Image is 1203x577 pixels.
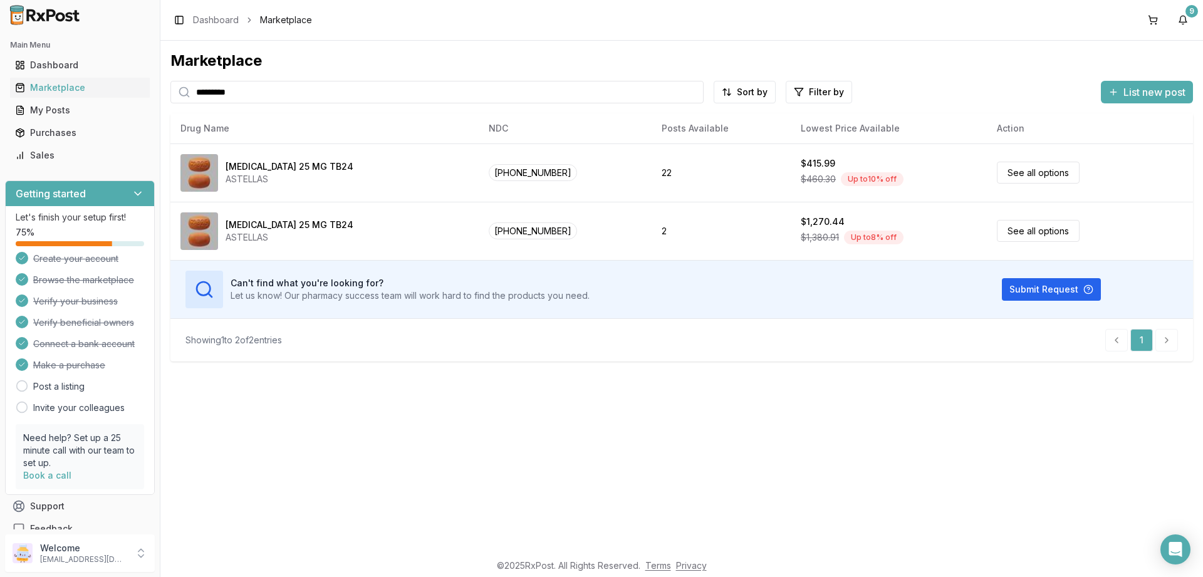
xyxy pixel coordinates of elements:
[185,334,282,346] div: Showing 1 to 2 of 2 entries
[997,162,1080,184] a: See all options
[489,222,577,239] span: [PHONE_NUMBER]
[231,277,590,289] h3: Can't find what you're looking for?
[5,55,155,75] button: Dashboard
[23,432,137,469] p: Need help? Set up a 25 minute call with our team to set up.
[987,113,1193,143] th: Action
[10,122,150,144] a: Purchases
[1101,81,1193,103] button: List new post
[170,51,1193,71] div: Marketplace
[33,380,85,393] a: Post a listing
[786,81,852,103] button: Filter by
[226,219,353,231] div: [MEDICAL_DATA] 25 MG TB24
[652,143,791,202] td: 22
[1160,534,1190,564] div: Open Intercom Messenger
[15,59,145,71] div: Dashboard
[844,231,904,244] div: Up to 8 % off
[10,54,150,76] a: Dashboard
[1101,87,1193,100] a: List new post
[1173,10,1193,30] button: 9
[15,104,145,117] div: My Posts
[1123,85,1185,100] span: List new post
[479,113,652,143] th: NDC
[30,522,73,535] span: Feedback
[801,173,836,185] span: $460.30
[170,113,479,143] th: Drug Name
[5,123,155,143] button: Purchases
[5,100,155,120] button: My Posts
[5,5,85,25] img: RxPost Logo
[791,113,987,143] th: Lowest Price Available
[23,470,71,481] a: Book a call
[676,560,707,571] a: Privacy
[10,144,150,167] a: Sales
[231,289,590,302] p: Let us know! Our pharmacy success team will work hard to find the products you need.
[40,542,127,554] p: Welcome
[33,316,134,329] span: Verify beneficial owners
[801,231,839,244] span: $1,380.91
[1185,5,1198,18] div: 9
[226,231,353,244] div: ASTELLAS
[1105,329,1178,351] nav: pagination
[652,113,791,143] th: Posts Available
[15,81,145,94] div: Marketplace
[16,226,34,239] span: 75 %
[645,560,671,571] a: Terms
[714,81,776,103] button: Sort by
[801,157,835,170] div: $415.99
[180,212,218,250] img: Myrbetriq 25 MG TB24
[489,164,577,181] span: [PHONE_NUMBER]
[180,154,218,192] img: Myrbetriq 25 MG TB24
[13,543,33,563] img: User avatar
[5,495,155,517] button: Support
[10,40,150,50] h2: Main Menu
[33,252,118,265] span: Create your account
[5,145,155,165] button: Sales
[16,186,86,201] h3: Getting started
[40,554,127,564] p: [EMAIL_ADDRESS][DOMAIN_NAME]
[193,14,239,26] a: Dashboard
[652,202,791,260] td: 2
[193,14,312,26] nav: breadcrumb
[5,517,155,540] button: Feedback
[226,173,353,185] div: ASTELLAS
[801,216,845,228] div: $1,270.44
[16,211,144,224] p: Let's finish your setup first!
[1002,278,1101,301] button: Submit Request
[841,172,904,186] div: Up to 10 % off
[809,86,844,98] span: Filter by
[33,338,135,350] span: Connect a bank account
[15,127,145,139] div: Purchases
[5,78,155,98] button: Marketplace
[15,149,145,162] div: Sales
[33,402,125,414] a: Invite your colleagues
[1130,329,1153,351] a: 1
[997,220,1080,242] a: See all options
[10,99,150,122] a: My Posts
[33,359,105,372] span: Make a purchase
[226,160,353,173] div: [MEDICAL_DATA] 25 MG TB24
[737,86,768,98] span: Sort by
[33,295,118,308] span: Verify your business
[260,14,312,26] span: Marketplace
[10,76,150,99] a: Marketplace
[33,274,134,286] span: Browse the marketplace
